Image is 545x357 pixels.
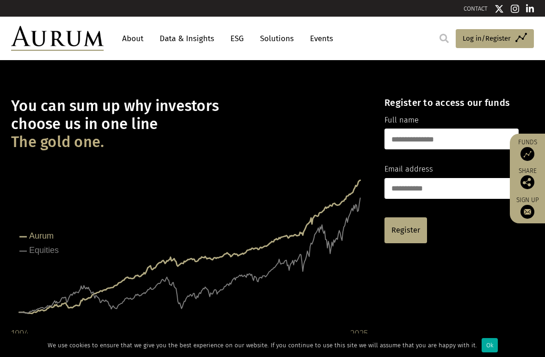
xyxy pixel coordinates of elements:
tspan: Aurum [29,231,54,240]
img: search.svg [440,34,449,43]
a: Log in/Register [456,29,534,49]
div: Ok [482,338,498,352]
div: 2025 [350,326,368,341]
a: Data & Insights [155,30,219,47]
a: Sign up [514,196,540,219]
img: Twitter icon [495,4,504,13]
img: Linkedin icon [526,4,534,13]
a: Solutions [255,30,298,47]
a: Register [384,217,427,243]
a: Funds [514,138,540,161]
h1: You can sum up why investors choose us in one line [11,97,368,151]
img: Instagram icon [511,4,519,13]
a: CONTACT [464,5,488,12]
div: Share [514,168,540,189]
h4: Register to access our funds [384,97,519,108]
img: Access Funds [520,147,534,161]
img: Share this post [520,175,534,189]
span: The gold one. [11,133,104,151]
span: Log in/Register [463,33,511,44]
a: About [118,30,148,47]
div: 1994 [11,326,29,341]
label: Email address [384,163,433,175]
tspan: Equities [29,246,59,255]
label: Full name [384,114,419,126]
img: Sign up to our newsletter [520,205,534,219]
a: ESG [226,30,248,47]
a: Events [305,30,333,47]
img: Aurum [11,26,104,51]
